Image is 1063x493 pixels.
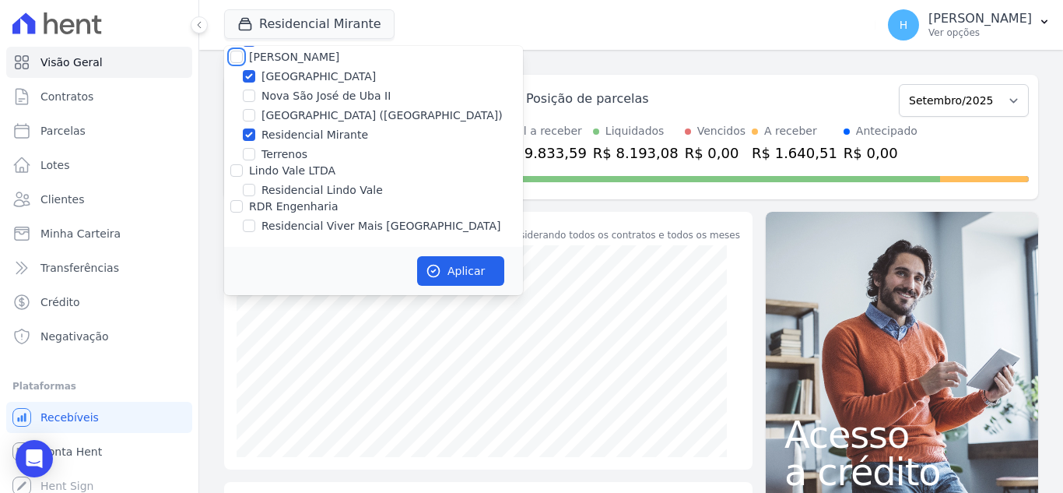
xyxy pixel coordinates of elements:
span: Transferências [40,260,119,276]
a: Crédito [6,287,192,318]
label: Residencial Viver Mais [GEOGRAPHIC_DATA] [261,218,501,234]
a: Contratos [6,81,192,112]
span: Clientes [40,192,84,207]
a: Parcelas [6,115,192,146]
div: Total a receber [501,123,587,139]
span: Visão Geral [40,55,103,70]
label: RDR Engenharia [249,200,338,213]
div: R$ 9.833,59 [501,143,587,164]
div: R$ 0,00 [685,143,746,164]
span: H [900,19,908,30]
div: A receber [764,123,817,139]
label: [PERSON_NAME] [249,51,339,63]
span: Minha Carteira [40,226,121,241]
span: Acesso [784,416,1019,453]
div: Plataformas [12,377,186,396]
div: Open Intercom Messenger [16,440,53,477]
span: Parcelas [40,123,86,139]
a: Conta Hent [6,436,192,467]
span: Recebíveis [40,410,99,425]
p: [PERSON_NAME] [928,11,1032,26]
label: [GEOGRAPHIC_DATA] [261,69,376,85]
a: Lotes [6,150,192,181]
div: R$ 8.193,08 [593,143,679,164]
div: Considerando todos os contratos e todos os meses [502,228,740,242]
span: a crédito [784,453,1019,491]
span: Crédito [40,294,80,310]
a: Recebíveis [6,402,192,433]
span: Lotes [40,157,70,173]
button: Aplicar [417,256,504,286]
label: Terrenos [261,146,307,163]
div: Vencidos [697,123,746,139]
label: Nova São José de Uba II [261,88,391,104]
label: Residencial Mirante [261,127,368,143]
a: Clientes [6,184,192,215]
span: Contratos [40,89,93,104]
p: Ver opções [928,26,1032,39]
a: Visão Geral [6,47,192,78]
div: R$ 0,00 [844,143,917,164]
div: Liquidados [605,123,665,139]
button: H [PERSON_NAME] Ver opções [875,3,1063,47]
div: Antecipado [856,123,917,139]
label: [GEOGRAPHIC_DATA] ([GEOGRAPHIC_DATA]) [261,107,503,124]
a: Minha Carteira [6,218,192,249]
button: Residencial Mirante [224,9,395,39]
span: Conta Hent [40,444,102,460]
span: Negativação [40,329,109,344]
div: R$ 1.640,51 [752,143,837,164]
div: Posição de parcelas [526,90,649,108]
a: Transferências [6,252,192,283]
label: Lindo Vale LTDA [249,164,335,177]
label: Residencial Lindo Vale [261,182,383,199]
a: Negativação [6,321,192,352]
